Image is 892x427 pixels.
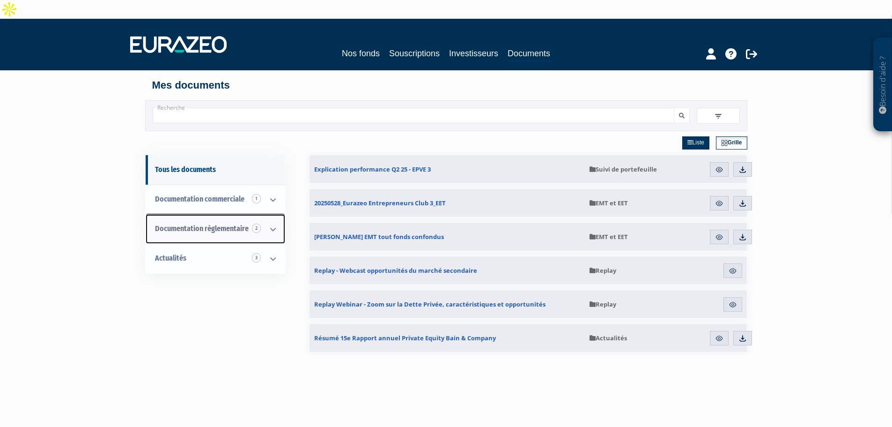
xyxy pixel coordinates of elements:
a: Souscriptions [389,47,440,60]
a: Liste [682,136,709,150]
img: eye.svg [715,334,723,343]
span: 3 [252,253,261,262]
span: Suivi de portefeuille [590,165,657,173]
img: eye.svg [729,267,737,275]
span: Replay Webinar - Zoom sur la Dette Privée, caractéristiques et opportunités [314,300,546,308]
a: Documentation commerciale 1 [146,185,285,214]
img: 1732889491-logotype_eurazeo_blanc_rvb.png [130,36,227,53]
a: Actualités 3 [146,244,285,273]
img: download.svg [738,233,747,241]
span: [PERSON_NAME] EMT tout fonds confondus [314,232,444,241]
img: download.svg [738,165,747,174]
img: eye.svg [715,199,723,208]
input: Recherche [153,108,674,123]
span: EMT et EET [590,232,628,241]
img: eye.svg [715,233,723,241]
span: Actualités [590,334,627,342]
a: Documents [508,47,550,61]
span: Résumé 15e Rapport annuel Private Equity Bain & Company [314,334,496,342]
img: eye.svg [729,300,737,309]
span: Documentation commerciale [155,195,244,203]
a: Résumé 15e Rapport annuel Private Equity Bain & Company [310,324,585,352]
h4: Mes documents [152,80,740,91]
img: grid.svg [721,140,728,146]
a: Nos fonds [342,47,380,60]
span: Actualités [155,254,186,262]
p: Besoin d'aide ? [877,43,888,127]
a: Grille [716,136,747,150]
span: Replay [590,266,616,275]
span: Replay - Webcast opportunités du marché secondaire [314,266,477,275]
span: 2 [252,224,261,233]
a: Tous les documents [146,155,285,185]
a: Documentation règlementaire 2 [146,214,285,244]
a: 20250528_Eurazeo Entrepreneurs Club 3_EET [310,189,585,217]
span: 20250528_Eurazeo Entrepreneurs Club 3_EET [314,199,446,207]
a: Replay - Webcast opportunités du marché secondaire [310,256,585,285]
img: download.svg [738,334,747,343]
span: Documentation règlementaire [155,224,249,233]
a: Replay Webinar - Zoom sur la Dette Privée, caractéristiques et opportunités [310,290,585,318]
img: eye.svg [715,165,723,174]
a: [PERSON_NAME] EMT tout fonds confondus [310,223,585,251]
a: Investisseurs [449,47,498,60]
span: Explication performance Q2 25 - EPVE 3 [314,165,431,173]
span: Replay [590,300,616,308]
img: filter.svg [714,112,722,120]
img: download.svg [738,199,747,208]
a: Explication performance Q2 25 - EPVE 3 [310,155,585,183]
span: EMT et EET [590,199,628,207]
span: 1 [252,194,261,203]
